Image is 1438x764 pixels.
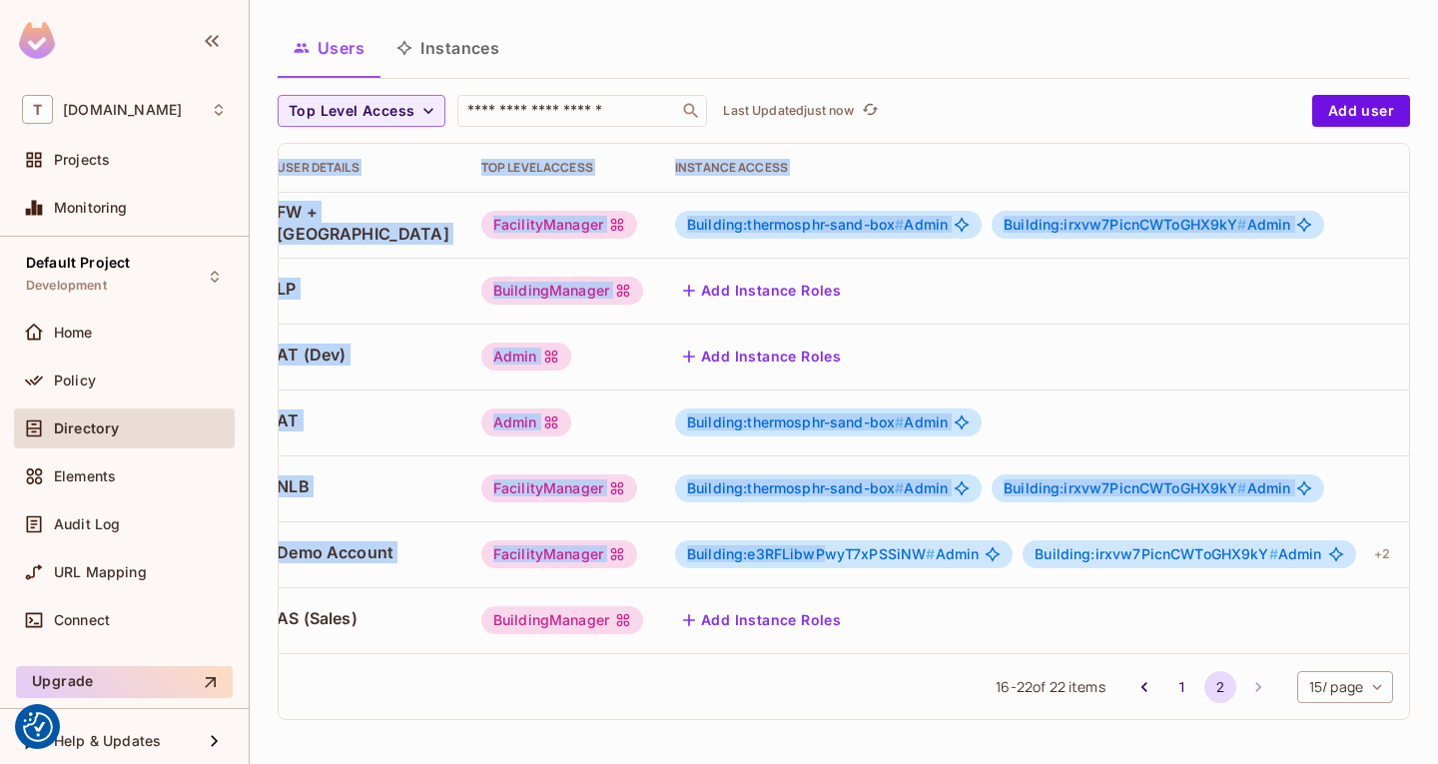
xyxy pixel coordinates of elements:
span: Elements [54,468,116,484]
span: # [1237,479,1246,496]
span: FW + [GEOGRAPHIC_DATA] [277,201,449,245]
span: Directory [54,420,119,436]
span: Admin [1004,480,1290,496]
button: Add Instance Roles [675,275,849,307]
button: Consent Preferences [23,712,53,742]
span: Admin [1035,546,1321,562]
span: Connect [54,612,110,628]
button: Upgrade [16,666,233,698]
button: Instances [380,23,515,73]
span: Help & Updates [54,733,161,749]
button: page 2 [1204,671,1236,703]
img: Revisit consent button [23,712,53,742]
span: Admin [687,546,979,562]
span: Default Project [26,255,130,271]
div: FacilityManager [481,540,637,568]
span: Admin [1004,217,1290,233]
span: Top Level Access [289,99,414,124]
span: # [1269,545,1278,562]
span: LP [277,278,449,300]
span: Policy [54,373,96,388]
span: Building:irxvw7PicnCWToGHX9kY [1004,479,1247,496]
span: Building:thermosphr-sand-box [687,216,904,233]
div: Top Level Access [481,160,643,176]
span: # [895,413,904,430]
span: T [22,95,53,124]
span: Audit Log [54,516,120,532]
span: AT [277,409,449,431]
div: Instance Access [675,160,1398,176]
span: Demo Account [277,541,449,563]
button: Users [278,23,380,73]
div: FacilityManager [481,211,637,239]
span: # [926,545,935,562]
span: Building:irxvw7PicnCWToGHX9kY [1035,545,1278,562]
button: Top Level Access [278,95,445,127]
div: 15 / page [1297,671,1393,703]
span: Building:irxvw7PicnCWToGHX9kY [1004,216,1247,233]
div: User Details [277,160,449,176]
span: 16 - 22 of 22 items [996,676,1104,698]
span: # [895,216,904,233]
span: Home [54,325,93,341]
span: AS (Sales) [277,607,449,629]
button: Add user [1312,95,1410,127]
span: Monitoring [54,200,128,216]
span: Development [26,278,107,294]
span: # [895,479,904,496]
button: Go to previous page [1128,671,1160,703]
span: NLB [277,475,449,497]
p: Last Updated just now [723,103,854,119]
div: BuildingManager [481,277,643,305]
img: SReyMgAAAABJRU5ErkJggg== [19,22,55,59]
span: refresh [862,101,879,121]
span: Projects [54,152,110,168]
span: Admin [687,414,948,430]
span: Admin [687,217,948,233]
span: URL Mapping [54,564,147,580]
button: Add Instance Roles [675,341,849,373]
div: BuildingManager [481,606,643,634]
button: Go to page 1 [1166,671,1198,703]
div: + 2 [1366,538,1398,570]
button: Add Instance Roles [675,604,849,636]
div: Admin [481,343,571,371]
div: Admin [481,408,571,436]
div: FacilityManager [481,474,637,502]
span: Building:thermosphr-sand-box [687,479,904,496]
span: Admin [687,480,948,496]
button: refresh [858,99,882,123]
nav: pagination navigation [1125,671,1277,703]
span: Click to refresh data [854,99,882,123]
span: Building:e3RFLibwPwyT7xPSSiNW [687,545,936,562]
span: AT (Dev) [277,344,449,366]
span: Workspace: thermosphr.com [63,102,182,118]
span: Building:thermosphr-sand-box [687,413,904,430]
span: # [1237,216,1246,233]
